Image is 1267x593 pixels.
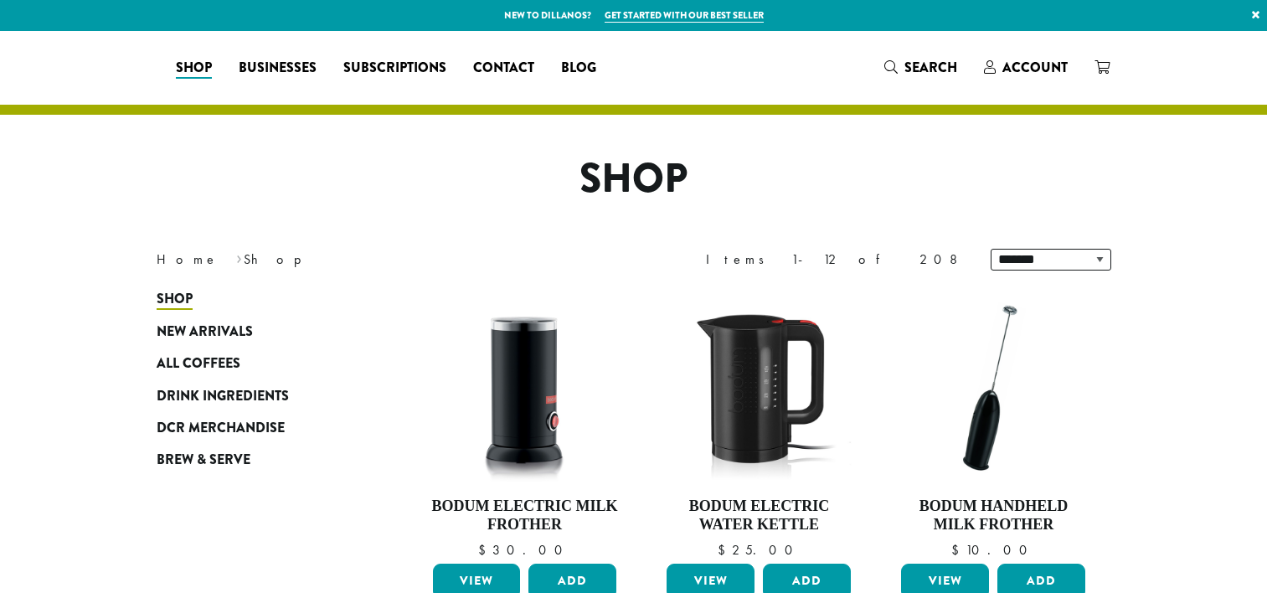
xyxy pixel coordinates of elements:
span: Search [904,58,957,77]
span: DCR Merchandise [157,418,285,439]
a: Bodum Electric Water Kettle $25.00 [662,291,855,557]
span: $ [718,541,732,559]
h4: Bodum Electric Water Kettle [662,498,855,534]
div: Items 1-12 of 208 [706,250,966,270]
a: Get started with our best seller [605,8,764,23]
span: $ [951,541,966,559]
h4: Bodum Electric Milk Frother [429,498,621,534]
a: All Coffees [157,348,358,379]
span: Businesses [239,58,317,79]
span: Brew & Serve [157,450,250,471]
a: Bodum Handheld Milk Frother $10.00 [897,291,1089,557]
h4: Bodum Handheld Milk Frother [897,498,1089,534]
span: Shop [157,289,193,310]
a: Shop [162,54,225,81]
bdi: 25.00 [718,541,801,559]
span: Account [1002,58,1068,77]
span: › [236,244,242,270]
a: Brew & Serve [157,444,358,476]
a: Search [871,54,971,81]
img: DP3955.01.png [662,291,855,484]
span: $ [478,541,492,559]
a: DCR Merchandise [157,412,358,444]
a: New Arrivals [157,316,358,348]
span: New Arrivals [157,322,253,343]
bdi: 10.00 [951,541,1035,559]
span: Blog [561,58,596,79]
span: All Coffees [157,353,240,374]
h1: Shop [144,155,1124,204]
a: Drink Ingredients [157,379,358,411]
a: Home [157,250,219,268]
span: Drink Ingredients [157,386,289,407]
img: DP3927.01-002.png [897,291,1089,484]
bdi: 30.00 [478,541,570,559]
img: DP3954.01-002.png [428,291,621,484]
span: Subscriptions [343,58,446,79]
a: Shop [157,283,358,315]
span: Contact [473,58,534,79]
a: Bodum Electric Milk Frother $30.00 [429,291,621,557]
nav: Breadcrumb [157,250,609,270]
span: Shop [176,58,212,79]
